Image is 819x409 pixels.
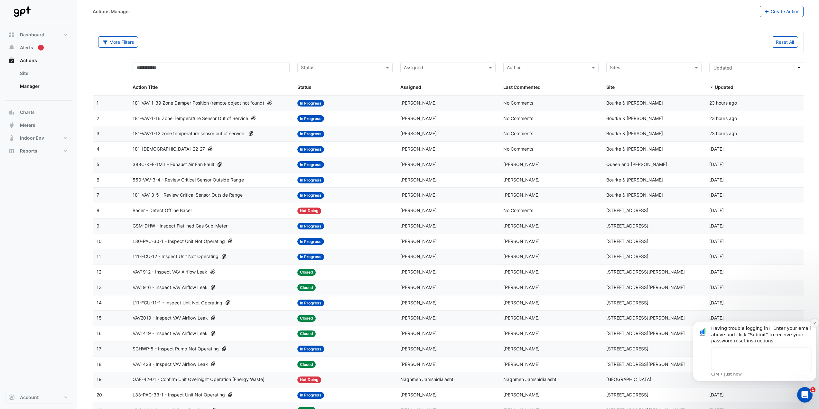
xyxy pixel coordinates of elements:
span: [STREET_ADDRESS] [606,300,648,305]
span: In Progress [297,223,324,229]
app-icon: Indoor Env [8,135,15,141]
span: 2025-09-22T11:52:46.179 [709,116,737,121]
span: In Progress [297,161,324,168]
span: [PERSON_NAME] [400,330,437,336]
span: [PERSON_NAME] [503,300,540,305]
span: In Progress [297,115,324,122]
span: 4 [97,146,99,152]
span: In Progress [297,100,324,107]
span: [STREET_ADDRESS][PERSON_NAME] [606,284,685,290]
span: In Progress [297,392,324,399]
span: Not Doing [297,208,321,214]
span: 181-[DEMOGRAPHIC_DATA]-22-27 [133,145,205,153]
span: VAV1428 - Inspect VAV Airflow Leak [133,361,208,368]
iframe: Intercom notifications message [690,315,819,385]
span: 9 [97,223,99,228]
span: Reports [20,148,37,154]
span: Closed [297,361,316,368]
app-icon: Alerts [8,44,15,51]
span: 2025-09-18T14:22:07.433 [709,177,724,182]
button: More Filters [98,36,138,48]
span: 2025-09-17T14:46:02.678 [709,269,724,274]
span: Closed [297,330,316,337]
span: 15 [97,315,102,321]
span: 2025-09-17T14:41:38.484 [709,284,724,290]
span: [PERSON_NAME] [400,254,437,259]
span: In Progress [297,146,324,153]
span: Site [606,84,615,90]
div: Tooltip anchor [38,45,44,51]
span: 13 [97,284,102,290]
span: [STREET_ADDRESS][PERSON_NAME] [606,330,685,336]
span: [STREET_ADDRESS][PERSON_NAME] [606,315,685,321]
span: Alerts [20,44,33,51]
button: Meters [5,119,72,132]
button: Create Action [760,6,804,17]
app-icon: Actions [8,57,15,64]
span: Updated [715,84,733,90]
span: 2025-09-18T14:02:45.727 [709,208,724,213]
span: [PERSON_NAME] [503,162,540,167]
span: 5 [97,162,99,167]
span: [PERSON_NAME] [503,269,540,274]
span: In Progress [297,177,324,183]
span: OAF-42-01 - Confirm Unit Overnight Operation (Energy Waste) [133,376,265,383]
span: 12 [97,269,101,274]
span: GSM-DHW - Inspect Flatlined Gas Sub-Meter [133,222,228,230]
span: 6 [97,177,99,182]
button: Charts [5,106,72,119]
span: [PERSON_NAME] [400,361,437,367]
app-icon: Dashboard [8,32,15,38]
span: [PERSON_NAME] [503,315,540,321]
span: VAV1912 - Inspect VAV Airflow Leak [133,268,207,276]
span: L11-FCU-12 - Inspect Unit Not Operating [133,253,219,260]
span: Closed [297,284,316,291]
span: No Comments [503,146,533,152]
span: 10 [97,238,102,244]
span: No Comments [503,100,533,106]
span: Queen and [PERSON_NAME] [606,162,667,167]
span: 2025-09-19T10:10:36.401 [709,162,724,167]
span: [PERSON_NAME] [400,346,437,351]
span: [STREET_ADDRESS] [606,346,648,351]
span: 2025-09-17T16:22:09.297 [709,238,724,244]
span: [PERSON_NAME] [400,238,437,244]
app-icon: Reports [8,148,15,154]
span: 8 [97,208,99,213]
span: 2025-09-17T13:28:46.815 [709,392,724,397]
span: VAV1419 - Inspect VAV Airflow Leak [133,330,208,337]
span: VAV2019 - Inspect VAV Airflow Leak [133,314,208,322]
iframe: Intercom live chat [797,387,813,403]
span: [PERSON_NAME] [503,346,540,351]
span: 2025-09-22T10:36:14.648 [709,146,724,152]
span: 1 [97,100,99,106]
span: Status [297,84,312,90]
button: Actions [5,54,72,67]
span: Bacer - Detect Offline Bacer [133,207,192,214]
span: 7 [97,192,99,198]
span: Bourke & [PERSON_NAME] [606,177,663,182]
span: [PERSON_NAME] [400,392,437,397]
span: 3 [97,131,99,136]
span: [PERSON_NAME] [400,177,437,182]
span: [PERSON_NAME] [400,162,437,167]
span: 17 [97,346,101,351]
span: 1 [810,387,815,392]
span: Indoor Env [20,135,44,141]
span: In Progress [297,254,324,260]
span: Bourke & [PERSON_NAME] [606,100,663,106]
span: [PERSON_NAME] [503,392,540,397]
span: [STREET_ADDRESS][PERSON_NAME] [606,269,685,274]
span: L33-PAC-33-1 - Inspect Unit Not Operating [133,391,225,399]
span: [PERSON_NAME] [503,223,540,228]
span: 2 [97,116,99,121]
span: 2025-09-18T14:20:08.369 [709,192,724,198]
span: 19 [97,376,102,382]
span: [PERSON_NAME] [400,300,437,305]
span: [PERSON_NAME] [400,116,437,121]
